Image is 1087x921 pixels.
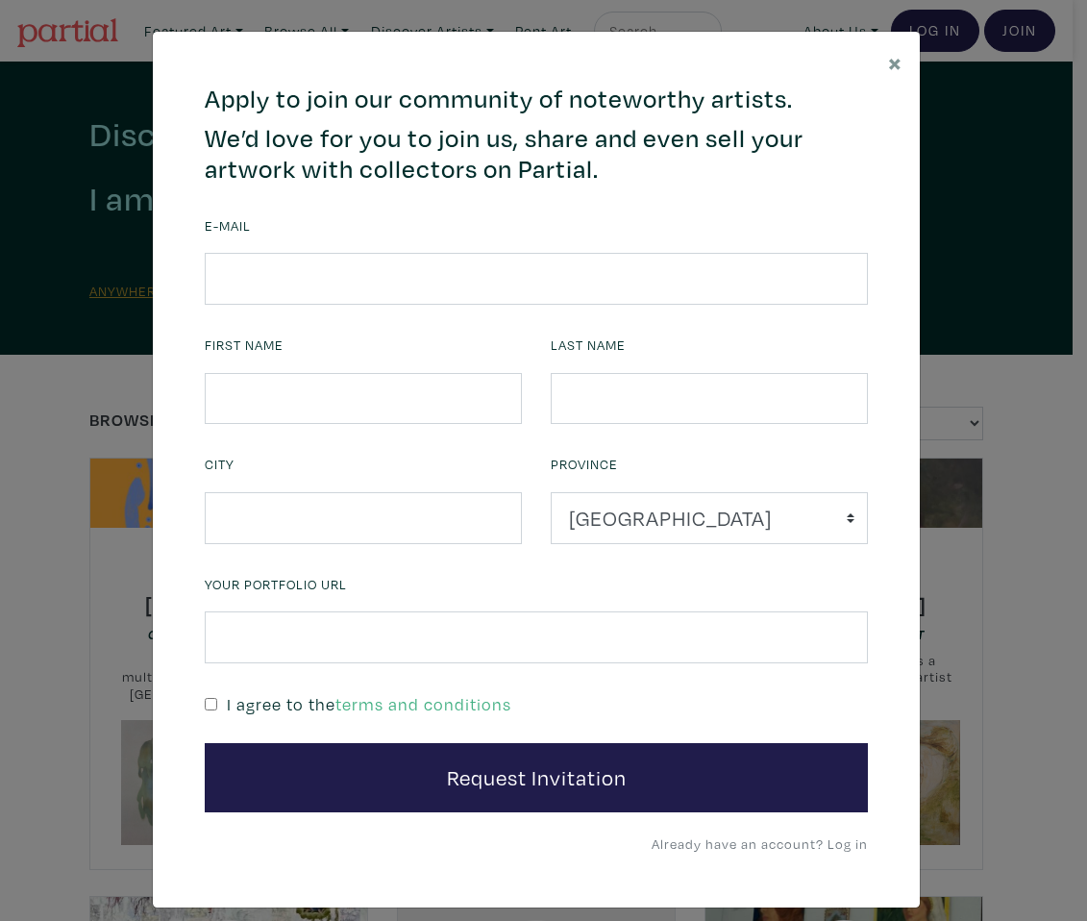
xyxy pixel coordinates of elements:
[652,834,868,853] a: Already have an account? Log in
[205,123,868,186] h4: We’d love for you to join us, share and even sell your artwork with collectors on Partial.
[205,335,284,356] label: First Name
[205,454,235,475] label: City
[205,574,347,595] label: Your portfolio URL
[871,32,920,92] button: Close
[335,693,511,715] a: terms and conditions
[227,691,511,717] p: I agree to the
[205,84,868,114] h4: Apply to join our community of noteworthy artists.
[888,45,902,79] span: ×
[205,743,868,812] button: Request Invitation
[205,215,251,236] label: E-mail
[551,454,618,475] label: Province
[551,335,626,356] label: Last Name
